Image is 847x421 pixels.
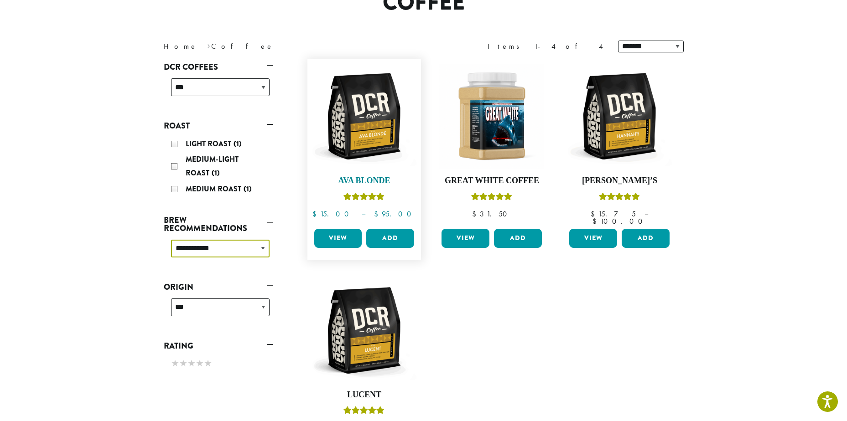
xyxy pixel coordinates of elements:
bdi: 31.50 [472,209,511,219]
a: Great White CoffeeRated 5.00 out of 5 $31.50 [439,64,544,225]
span: – [644,209,648,219]
div: Rating [164,354,273,375]
h4: Ava Blonde [312,176,417,186]
span: (1) [212,168,220,178]
span: $ [312,209,320,219]
a: [PERSON_NAME]’sRated 5.00 out of 5 [567,64,672,225]
div: Brew Recommendations [164,236,273,268]
div: Origin [164,295,273,327]
div: Rated 5.00 out of 5 [343,191,385,205]
a: View [569,229,617,248]
span: › [207,38,210,52]
h4: [PERSON_NAME]’s [567,176,672,186]
span: Medium Roast [186,184,244,194]
a: Home [164,41,197,51]
a: Brew Recommendations [164,212,273,236]
a: Roast [164,118,273,133]
img: DCR-12oz-Hannahs-Stock-scaled.png [567,64,672,169]
a: Rating [164,338,273,354]
span: – [362,209,365,219]
bdi: 100.00 [592,216,647,226]
a: View [442,229,489,248]
span: (1) [234,139,242,149]
a: Origin [164,279,273,295]
img: DCR-12oz-Ava-Blonde-Stock-scaled.png [312,64,416,169]
h4: Lucent [312,390,417,400]
div: Rated 5.00 out of 5 [471,191,512,205]
div: Items 1-4 of 4 [488,41,604,52]
span: ★ [187,357,196,370]
div: Rated 5.00 out of 5 [599,191,640,205]
h4: Great White Coffee [439,176,544,186]
img: Great_White_Ground_Espresso_2.png [439,64,544,169]
bdi: 95.00 [374,209,416,219]
bdi: 15.75 [591,209,636,219]
a: DCR Coffees [164,59,273,75]
span: ★ [196,357,204,370]
img: DCR-12oz-Lucent-Stock-scaled.png [312,278,416,383]
span: ★ [204,357,212,370]
div: Roast [164,133,273,201]
a: Ava BlondeRated 5.00 out of 5 [312,64,417,225]
nav: Breadcrumb [164,41,410,52]
span: (1) [244,184,252,194]
div: DCR Coffees [164,75,273,107]
span: $ [591,209,598,219]
button: Add [622,229,670,248]
span: Medium-Light Roast [186,154,239,178]
span: ★ [179,357,187,370]
button: Add [494,229,542,248]
div: Rated 5.00 out of 5 [343,405,385,419]
bdi: 15.00 [312,209,353,219]
a: View [314,229,362,248]
span: $ [374,209,382,219]
button: Add [366,229,414,248]
span: $ [472,209,480,219]
span: Light Roast [186,139,234,149]
span: ★ [171,357,179,370]
span: $ [592,216,600,226]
